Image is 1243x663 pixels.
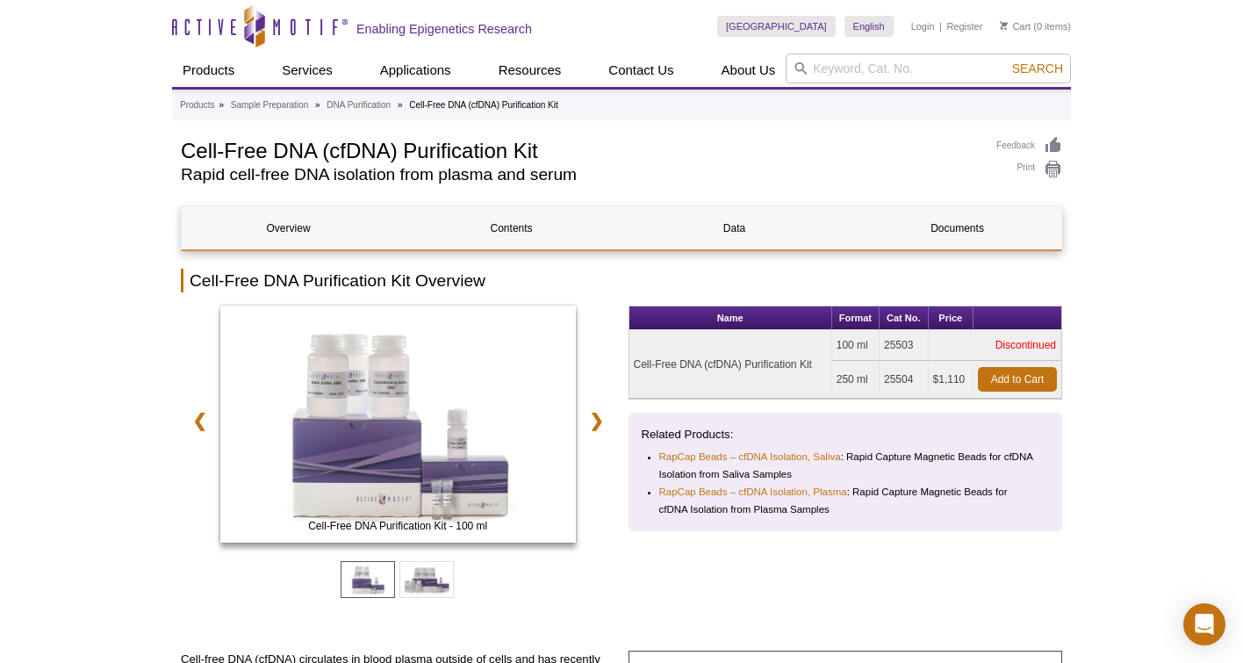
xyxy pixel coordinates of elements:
[659,483,1034,518] li: : Rapid Capture Magnetic Beads for cfDNA Isolation from Plasma Samples
[1000,16,1071,37] li: (0 items)
[939,16,942,37] li: |
[946,20,982,32] a: Register
[405,207,618,249] a: Contents
[1183,603,1225,645] div: Open Intercom Messenger
[929,330,1061,361] td: Discontinued
[832,330,880,361] td: 100 ml
[659,448,841,465] a: RapCap Beads – cfDNA Isolation, Saliva
[1000,20,1031,32] a: Cart
[315,100,320,110] li: »
[786,54,1071,83] input: Keyword, Cat. No.
[180,97,214,113] a: Products
[642,426,1050,443] p: Related Products:
[929,306,974,330] th: Price
[172,54,245,87] a: Products
[356,21,532,37] h2: Enabling Epigenetics Research
[832,306,880,330] th: Format
[717,16,836,37] a: [GEOGRAPHIC_DATA]
[911,20,935,32] a: Login
[220,306,576,548] a: Cell-Free DNA Purification Kit - 100ml
[851,207,1064,249] a: Documents
[1000,21,1008,30] img: Your Cart
[844,16,894,37] a: English
[629,306,832,330] th: Name
[398,100,403,110] li: »
[929,361,974,399] td: $1,110
[598,54,684,87] a: Contact Us
[1012,61,1063,76] span: Search
[880,306,929,330] th: Cat No.
[1007,61,1068,76] button: Search
[488,54,572,87] a: Resources
[181,400,219,441] a: ❮
[182,207,395,249] a: Overview
[224,517,571,535] span: Cell-Free DNA Purification Kit - 100 ml
[181,136,979,162] h1: Cell-Free DNA (cfDNA) Purification Kit
[271,54,343,87] a: Services
[628,207,841,249] a: Data
[711,54,787,87] a: About Us
[978,367,1057,392] a: Add to Cart
[832,361,880,399] td: 250 ml
[231,97,308,113] a: Sample Preparation
[181,269,1062,292] h2: Cell-Free DNA Purification Kit Overview
[219,100,224,110] li: »
[659,483,847,501] a: RapCap Beads – cfDNA Isolation, Plasma
[659,448,1034,483] li: : Rapid Capture Magnetic Beads for cfDNA Isolation from Saliva Samples
[996,160,1062,179] a: Print
[880,361,929,399] td: 25504
[370,54,462,87] a: Applications
[409,100,557,110] li: Cell-Free DNA (cfDNA) Purification Kit
[629,330,832,399] td: Cell-Free DNA (cfDNA) Purification Kit
[220,306,576,543] img: Cell-Free DNA Purification Kit - 100ml
[327,97,391,113] a: DNA Purification
[880,330,929,361] td: 25503
[181,167,979,183] h2: Rapid cell-free DNA isolation from plasma and serum
[578,400,615,441] a: ❯
[996,136,1062,155] a: Feedback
